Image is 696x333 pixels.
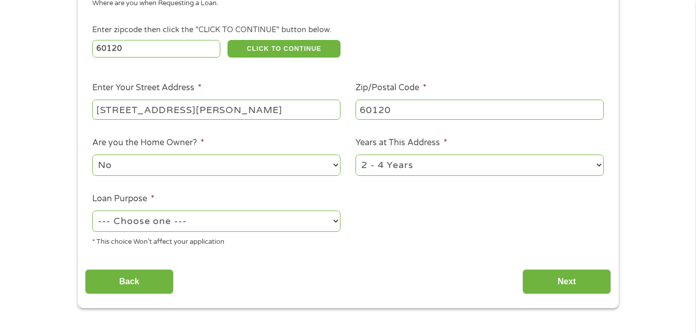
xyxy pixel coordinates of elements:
[92,193,154,204] label: Loan Purpose
[92,233,340,247] div: * This choice Won’t affect your application
[356,82,427,93] label: Zip/Postal Code
[92,100,340,119] input: 1 Main Street
[92,137,204,148] label: Are you the Home Owner?
[522,269,611,295] input: Next
[85,269,174,295] input: Back
[92,24,603,36] div: Enter zipcode then click the "CLICK TO CONTINUE" button below.
[92,82,202,93] label: Enter Your Street Address
[92,40,220,58] input: Enter Zipcode (e.g 01510)
[228,40,340,58] button: CLICK TO CONTINUE
[356,137,447,148] label: Years at This Address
